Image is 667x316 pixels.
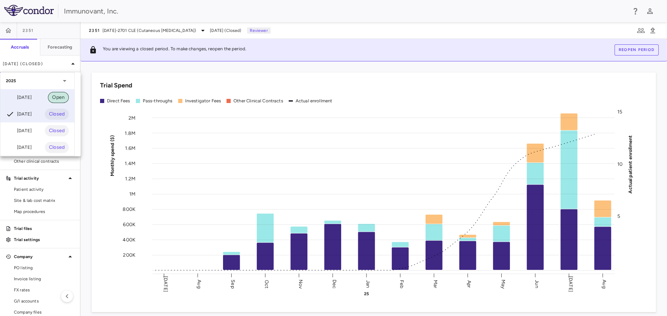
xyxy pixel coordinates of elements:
div: [DATE] [6,143,32,152]
span: Closed [45,110,69,118]
div: [DATE] [6,93,32,102]
p: 2025 [6,78,16,84]
div: 2025 [0,72,74,89]
div: [DATE] [6,110,32,118]
span: Closed [45,127,69,135]
span: Closed [45,144,69,151]
span: Open [48,94,69,101]
div: [DATE] [6,127,32,135]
